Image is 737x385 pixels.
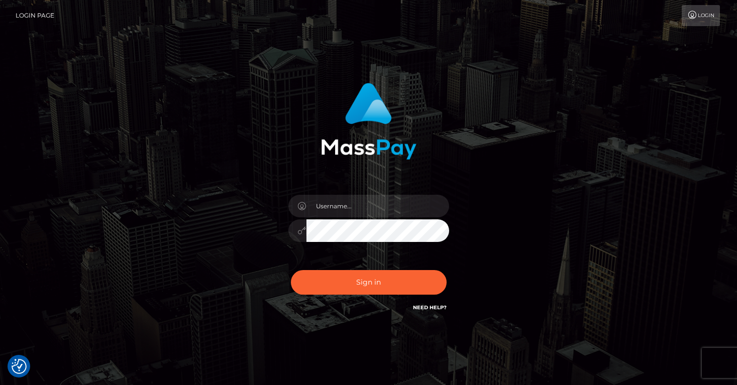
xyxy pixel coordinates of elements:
a: Login [682,5,720,26]
button: Consent Preferences [12,359,27,374]
a: Need Help? [413,304,447,311]
img: MassPay Login [321,83,416,160]
a: Login Page [16,5,54,26]
button: Sign in [291,270,447,295]
input: Username... [306,195,449,217]
img: Revisit consent button [12,359,27,374]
